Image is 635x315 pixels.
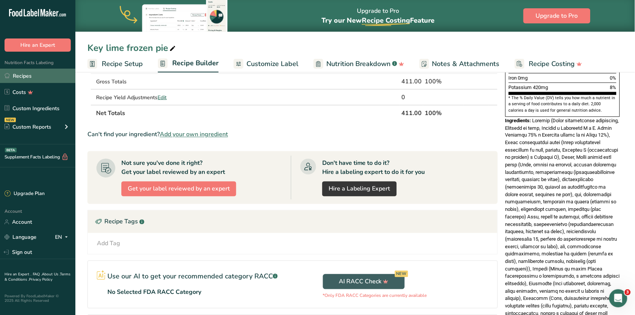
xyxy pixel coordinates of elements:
span: Recipe Builder [172,58,219,68]
span: Recipe Costing [529,59,575,69]
span: 8% [610,85,617,90]
div: NEW [395,271,408,277]
div: 0 [401,93,422,102]
span: 420mg [533,85,548,90]
span: 0% [610,75,617,81]
iframe: Intercom live chat [609,289,627,307]
span: Iron [509,75,517,81]
div: Don't have time to do it? Hire a labeling expert to do it for you [322,159,425,177]
button: Upgrade to Pro [523,8,591,23]
a: Recipe Costing [515,55,582,72]
span: Customize Label [246,59,298,69]
div: NEW [5,118,16,122]
div: Upgrade to Pro [321,0,435,32]
span: Nutrition Breakdown [326,59,391,69]
p: Use our AI to get your recommended category RACC [107,272,278,282]
a: Hire an Expert . [5,272,31,277]
div: Not sure you've done it right? Get your label reviewed by an expert [121,159,225,177]
span: Recipe Costing [362,16,410,25]
a: Notes & Attachments [419,55,500,72]
div: Add Tag [97,239,120,248]
span: Upgrade to Pro [536,11,578,20]
p: *Only FDA RACC Categories are currently available [323,292,427,299]
span: Edit [158,94,167,101]
span: Get your label reviewed by an expert [128,184,230,194]
a: Recipe Setup [87,55,143,72]
div: Recipe Tags [88,211,497,233]
a: Recipe Builder [158,55,219,73]
div: Upgrade Plan [5,190,44,198]
div: Powered By FoodLabelMaker © 2025 All Rights Reserved [5,294,71,303]
a: Nutrition Breakdown [314,55,404,72]
span: Potassium [509,85,532,90]
span: Add your own ingredient [160,130,228,139]
span: Recipe Setup [102,59,143,69]
p: No Selected FDA RACC Category [107,288,201,297]
div: Recipe Yield Adjustments [96,94,211,101]
div: Custom Reports [5,123,51,131]
span: Ingredients: [505,118,531,123]
a: Language [5,230,37,244]
span: Notes & Attachments [432,59,500,69]
th: Net Totals [95,105,400,121]
div: Gross Totals [96,78,211,86]
button: Get your label reviewed by an expert [121,181,236,197]
span: Try our New Feature [321,16,435,25]
button: AI RACC Check NEW [323,274,405,289]
a: FAQ . [33,272,42,277]
section: * The % Daily Value (DV) tells you how much a nutrient in a serving of food contributes to a dail... [509,95,617,114]
span: 3 [625,289,631,295]
a: Hire a Labeling Expert [322,181,397,197]
span: AI RACC Check [339,277,389,286]
button: Hire an Expert [5,38,71,52]
div: BETA [5,148,17,152]
a: About Us . [42,272,60,277]
a: Terms & Conditions . [5,272,70,282]
th: 411.00 [400,105,423,121]
div: Key lime frozen pie [87,41,177,55]
div: Can't find your ingredient? [87,130,498,139]
span: 0mg [518,75,528,81]
div: EN [55,233,71,242]
div: 100% [425,77,462,86]
th: 100% [423,105,464,121]
a: Customize Label [234,55,298,72]
div: 411.00 [401,77,422,86]
a: Privacy Policy [29,277,52,282]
